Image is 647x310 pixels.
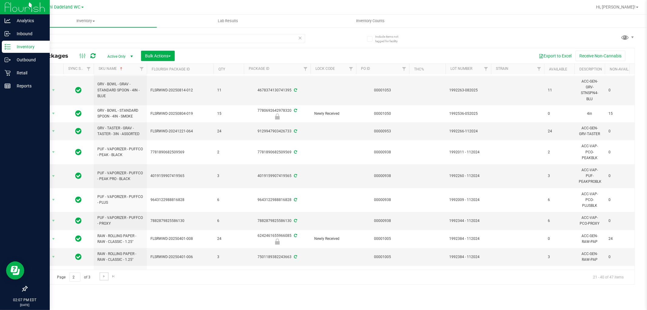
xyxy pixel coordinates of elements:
span: Clear [298,34,302,42]
a: Filter [301,64,311,74]
div: ACC-GEN-GRV-TASTER [578,125,601,138]
a: 00001053 [374,88,391,92]
p: 02:07 PM EDT [3,297,47,303]
span: 24 [608,236,632,242]
span: 0 [608,87,632,93]
span: 0 [608,149,632,155]
a: Lot Number [450,66,472,71]
span: FLSRWWD-20241221-064 [150,128,210,134]
a: 00000953 [374,129,391,133]
span: 6 [217,218,240,224]
span: Page of 3 [52,272,96,282]
div: 6242461655966085 [243,233,312,245]
span: 0 [608,197,632,203]
div: Newly Received [243,114,312,120]
span: 1992263-082025 [449,87,487,93]
span: Newly Received [314,111,352,117]
span: In Sync [76,253,82,261]
inline-svg: Inbound [5,31,11,37]
span: PUF - VAPORIZER - PUFFCO - PLUS [97,194,143,206]
span: 3 [217,173,240,179]
span: 3 [217,254,240,260]
span: In Sync [76,234,82,243]
span: 1992536-052025 [449,111,487,117]
a: Non-Available [610,67,637,71]
a: Filter [84,64,94,74]
span: 6 [548,197,571,203]
a: Lab Results [157,15,299,27]
span: RAW - ROLLING PAPER - RAW - CLASSIC - 1.25" [97,269,143,281]
span: 3 [548,254,571,260]
a: Inventory [15,15,157,27]
a: Strain [496,66,508,71]
span: Sync from Compliance System [293,129,297,133]
a: Go to the last page [109,272,118,281]
inline-svg: Inventory [5,44,11,50]
span: 0 [608,254,632,260]
span: select [50,216,57,225]
a: Qty [218,67,225,71]
input: Search Package ID, Item Name, SKU, Lot or Part Number... [27,34,305,43]
span: 0 [608,128,632,134]
button: Export to Excel [535,51,575,61]
span: 1992011 - 112024 [449,149,487,155]
span: 0 [608,218,632,224]
span: 1992009 - 112024 [449,197,487,203]
span: 3 [548,173,571,179]
a: Filter [399,64,409,74]
a: SKU Name [99,66,124,71]
span: 2 [548,149,571,155]
a: Package ID [249,66,269,71]
a: Filter [346,64,356,74]
a: Filter [534,64,544,74]
div: 4019159907419565 [243,173,312,179]
span: In Sync [76,109,82,118]
span: select [50,109,57,118]
div: 9643122988816828 [243,197,312,203]
span: 6 [217,197,240,203]
span: 0 [548,236,571,242]
a: 00001050 [374,111,391,116]
button: Receive Non-Cannabis [575,51,625,61]
span: select [50,148,57,156]
span: Miami Dadeland WC [40,5,81,10]
div: 7780692642978320 [243,108,312,120]
span: Sync from Compliance System [293,150,297,154]
div: ACC-VAP-PCO-PEAKBLK [578,143,601,162]
iframe: Resource center [6,261,24,280]
div: 7501189382243663 [243,254,312,260]
span: 1992266-112024 [449,128,487,134]
a: PO ID [361,66,370,71]
span: Sync from Compliance System [293,174,297,178]
a: 00001005 [374,255,391,259]
span: GRV - BOWL - STANDARD SPOON - 4IN - SMOKE [97,108,143,119]
div: Newly Received [243,239,312,245]
a: Go to the next page [99,272,108,281]
div: 4678374130741395 [243,87,312,93]
div: 7781890682509569 [243,149,312,155]
a: 00000938 [374,219,391,223]
div: 2271610828623570 [243,269,312,281]
inline-svg: Outbound [5,57,11,63]
span: select [50,235,57,243]
span: 11 [217,87,240,93]
a: 00000938 [374,198,391,202]
span: GRV - BOWL - GRAV - STANDARD SPOON - 4IN - BLUE [97,81,143,99]
span: 1992344 - 112024 [449,218,487,224]
a: 00001005 [374,237,391,241]
div: 9129947903426733 [243,128,312,134]
span: FLSRWWD-20250401-006 [150,254,210,260]
span: 4019159907419565 [150,173,210,179]
a: THC% [414,67,424,71]
span: All Packages [32,53,74,59]
p: [DATE] [3,303,47,307]
span: 24 [217,128,240,134]
span: Sync from Compliance System [293,198,297,202]
span: select [50,127,57,135]
span: In Sync [76,216,82,225]
span: 24 [217,236,240,242]
a: Flourish Package ID [152,67,190,71]
div: 4in [578,110,601,117]
span: 7882879825586130 [150,218,210,224]
span: 15 [608,111,632,117]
